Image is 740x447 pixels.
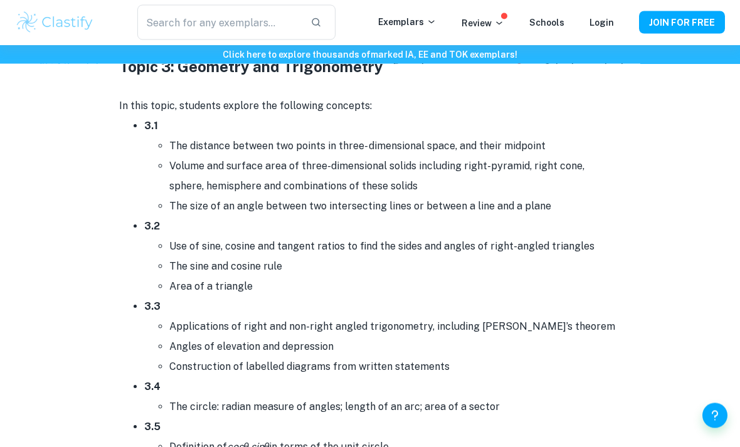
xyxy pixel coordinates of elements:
[169,157,621,197] li: Volume and surface area of three-dimensional solids including right-pyramid, right cone, sphere, ...
[144,221,160,233] strong: 3.2
[702,403,727,428] button: Help and Feedback
[3,48,737,61] h6: Click here to explore thousands of marked IA, EE and TOK exemplars !
[169,277,621,297] li: Area of a triangle
[462,16,504,30] p: Review
[639,11,725,34] button: JOIN FOR FREE
[169,397,621,418] li: The circle: radian measure of angles; length of an arc; area of a sector
[15,10,95,35] img: Clastify logo
[144,301,161,313] strong: 3.3
[144,381,161,393] strong: 3.4
[169,137,621,157] li: The distance between two points in three- dimensional space, and their midpoint
[144,421,161,433] strong: 3.5
[589,18,614,28] a: Login
[119,97,621,116] p: In this topic, students explore the following concepts:
[169,257,621,277] li: The sine and cosine rule
[169,197,621,217] li: The size of an angle between two intersecting lines or between a line and a plane
[119,56,621,78] h3: Topic 3: Geometry and Trigonometry
[169,337,621,357] li: Angles of elevation and depression
[378,15,436,29] p: Exemplars
[144,120,158,132] strong: 3.1
[137,5,300,40] input: Search for any exemplars...
[529,18,564,28] a: Schools
[169,357,621,377] li: Construction of labelled diagrams from written statements
[169,317,621,337] li: Applications of right and non-right angled trigonometry, including [PERSON_NAME]’s theorem
[169,237,621,257] li: Use of sine, cosine and tangent ratios to find the sides and angles of right-angled triangles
